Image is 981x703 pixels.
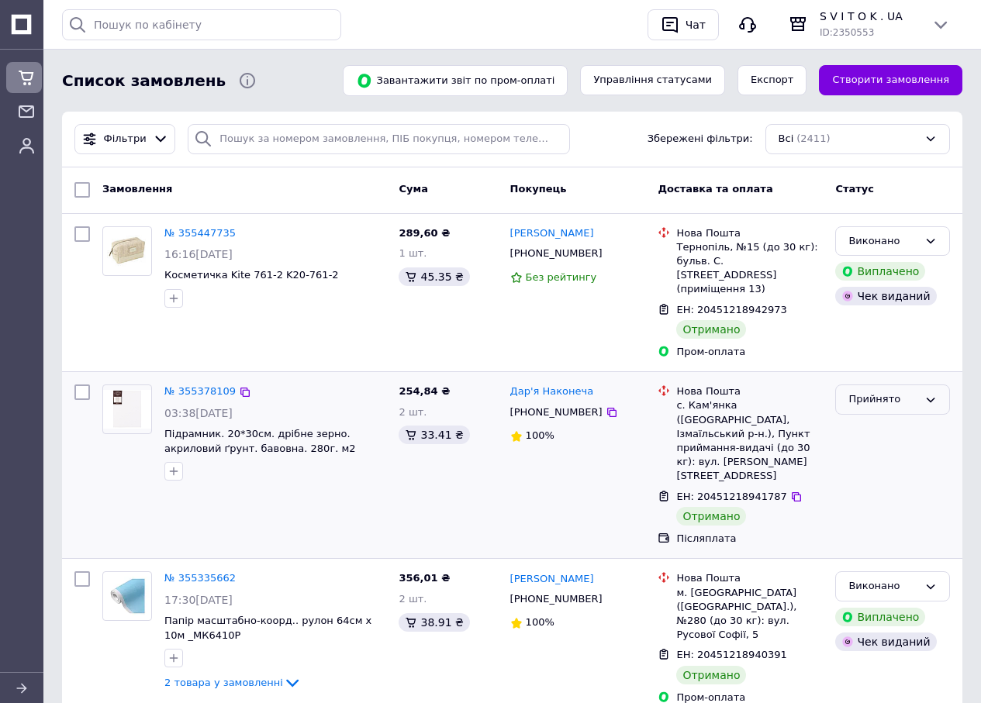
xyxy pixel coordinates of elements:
[676,532,823,546] div: Післяплата
[676,226,823,240] div: Нова Пошта
[676,240,823,297] div: Тернопіль, №15 (до 30 кг): бульв. С. [STREET_ADDRESS] (приміщення 13)
[835,287,936,305] div: Чек виданий
[62,9,341,40] input: Пошук по кабінету
[507,243,606,264] div: [PHONE_NUMBER]
[343,65,568,96] button: Завантажити звіт по пром-оплаті
[820,9,919,24] span: S V I T O K . UA
[164,269,339,281] a: Косметичка Kite 761-2 K20-761-2
[399,593,427,605] span: 2 шт.
[164,615,371,641] a: Папір масштабно-коорд.. рулон 64см х 10м _МК6410Р
[399,183,427,195] span: Cума
[835,183,874,195] span: Статус
[676,507,746,526] div: Отримано
[164,572,236,584] a: № 355335662
[648,132,753,146] span: Збережені фільтри:
[164,677,302,688] a: 2 товара у замовленні
[676,345,823,359] div: Пром-оплата
[648,9,719,40] button: Чат
[104,132,147,146] span: Фільтри
[835,608,925,626] div: Виплачено
[526,616,554,628] span: 100%
[779,132,794,146] span: Всі
[507,589,606,609] div: [PHONE_NUMBER]
[676,398,823,483] div: с. Кам'янка ([GEOGRAPHIC_DATA], Ізмаїльський р-н.), Пункт приймання-видачі (до 30 кг): вул. [PERS...
[164,428,356,454] a: Підрамник. 20*30см. дрібне зерно. акриловий ґрунт. бавовна. 280г. м2
[507,402,606,422] div: [PHONE_NUMBER]
[103,390,151,429] img: Фото товару
[399,613,469,632] div: 38.91 ₴
[399,227,450,239] span: 289,60 ₴
[676,586,823,643] div: м. [GEOGRAPHIC_DATA] ([GEOGRAPHIC_DATA].), №280 (до 30 кг): вул. Русової Софії, 5
[580,65,725,95] button: Управління статусами
[676,571,823,585] div: Нова Пошта
[399,267,469,286] div: 45.35 ₴
[399,426,469,444] div: 33.41 ₴
[102,384,152,434] a: Фото товару
[819,65,962,95] a: Створити замовлення
[676,320,746,339] div: Отримано
[102,226,152,276] a: Фото товару
[658,183,772,195] span: Доставка та оплата
[62,70,226,92] span: Список замовлень
[399,572,450,584] span: 356,01 ₴
[682,13,709,36] div: Чат
[102,183,172,195] span: Замовлення
[820,27,874,38] span: ID: 2350553
[848,578,918,594] div: Виконано
[676,304,786,315] span: ЕН: 20451218942973
[102,571,152,621] a: Фото товару
[164,385,236,397] a: № 355378109
[848,391,918,408] div: Прийнято
[164,248,233,260] span: 16:16[DATE]
[848,233,918,250] div: Виконано
[676,384,823,398] div: Нова Пошта
[399,247,427,259] span: 1 шт.
[510,384,594,399] a: Дар'я Наконеча
[676,649,786,660] span: ЕН: 20451218940391
[737,65,807,95] button: Експорт
[526,429,554,441] span: 100%
[676,491,786,502] span: ЕН: 20451218941787
[835,632,936,651] div: Чек виданий
[676,666,746,684] div: Отримано
[526,271,597,283] span: Без рейтингу
[103,231,151,270] img: Фото товару
[399,385,450,397] span: 254,84 ₴
[510,226,594,241] a: [PERSON_NAME]
[103,577,151,615] img: Фото товару
[164,594,233,606] span: 17:30[DATE]
[188,124,570,154] input: Пошук за номером замовлення, ПІБ покупця, номером телефону, Email, номером накладної
[796,133,830,144] span: (2411)
[510,183,567,195] span: Покупець
[399,406,427,418] span: 2 шт.
[164,677,283,688] span: 2 товара у замовленні
[510,572,594,587] a: [PERSON_NAME]
[835,262,925,281] div: Виплачено
[164,227,236,239] a: № 355447735
[164,407,233,419] span: 03:38[DATE]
